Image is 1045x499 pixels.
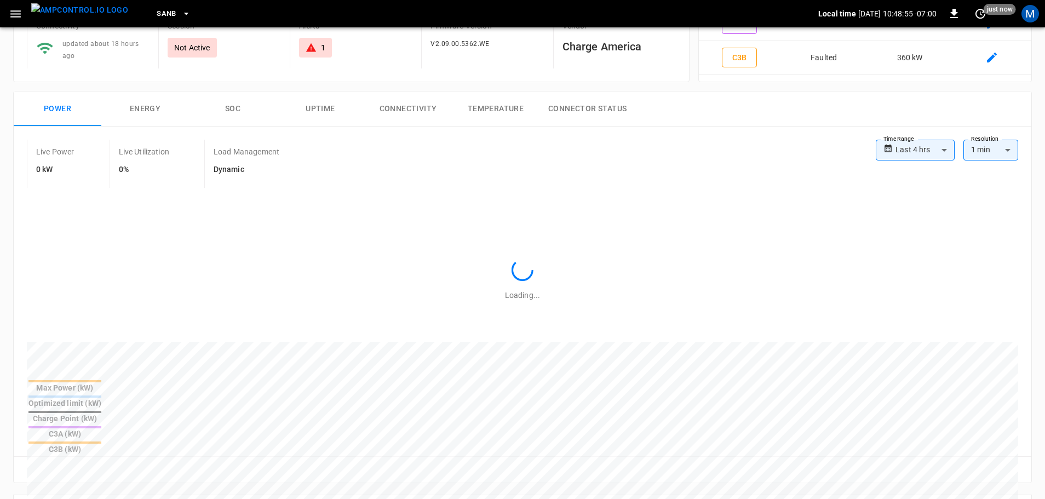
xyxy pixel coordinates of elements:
td: Faulted [780,41,868,75]
div: 1 [321,42,325,53]
span: SanB [157,8,176,20]
label: Resolution [971,135,998,144]
div: 1 min [963,140,1018,160]
div: profile-icon [1021,5,1039,22]
button: Connector Status [539,91,635,127]
button: set refresh interval [972,5,989,22]
button: C3B [722,48,757,68]
p: Load Management [214,146,279,157]
h6: Charge America [562,38,676,55]
button: Uptime [277,91,364,127]
span: updated about 18 hours ago [62,40,139,60]
button: Power [14,91,101,127]
p: Live Power [36,146,74,157]
span: Loading... [505,291,540,300]
h6: Dynamic [214,164,279,176]
img: ampcontrol.io logo [31,3,128,17]
button: Energy [101,91,189,127]
h6: 0% [119,164,169,176]
label: Time Range [883,135,914,144]
p: Not Active [174,42,210,53]
span: just now [984,4,1016,15]
td: 360 kW [868,41,952,75]
p: Local time [818,8,856,19]
span: V2.09.00.5362.WE [430,40,489,48]
p: [DATE] 10:48:55 -07:00 [858,8,937,19]
button: Connectivity [364,91,452,127]
p: Live Utilization [119,146,169,157]
div: Last 4 hrs [895,140,955,160]
button: Temperature [452,91,539,127]
h6: 0 kW [36,164,74,176]
button: SanB [152,3,195,25]
button: SOC [189,91,277,127]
